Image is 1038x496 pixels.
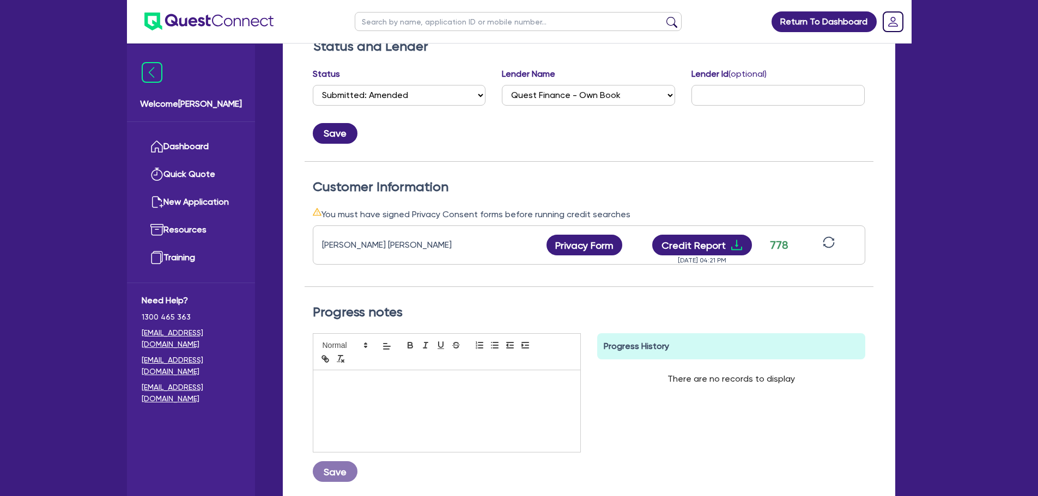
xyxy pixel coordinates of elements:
button: sync [820,236,838,255]
img: resources [150,223,163,236]
a: Resources [142,216,240,244]
h2: Customer Information [313,179,865,195]
div: [PERSON_NAME] [PERSON_NAME] [322,238,458,252]
a: [EMAIL_ADDRESS][DOMAIN_NAME] [142,354,240,377]
a: Quick Quote [142,161,240,188]
button: Save [313,123,357,144]
h2: Status and Lender [313,39,865,54]
button: Credit Reportdownload [652,235,752,255]
button: Privacy Form [547,235,623,255]
a: [EMAIL_ADDRESS][DOMAIN_NAME] [142,382,240,405]
a: New Application [142,188,240,216]
label: Status [313,68,340,81]
span: (optional) [729,69,767,79]
span: Need Help? [142,294,240,307]
span: warning [313,207,321,216]
img: new-application [150,195,163,209]
img: icon-menu-close [142,62,162,83]
button: Save [313,461,357,482]
span: Welcome [PERSON_NAME] [140,97,242,111]
img: quest-connect-logo-blue [144,13,274,30]
img: training [150,251,163,264]
div: 778 [766,237,793,253]
span: sync [823,236,835,248]
div: You must have signed Privacy Consent forms before running credit searches [313,207,865,221]
div: Progress History [597,333,865,359]
img: quick-quote [150,168,163,181]
input: Search by name, application ID or mobile number... [355,12,682,31]
a: Dropdown toggle [879,8,907,36]
div: There are no records to display [654,359,808,399]
span: download [730,238,743,252]
label: Lender Id [691,68,767,81]
span: 1300 465 363 [142,311,240,323]
a: Return To Dashboard [772,11,877,32]
a: Dashboard [142,133,240,161]
label: Lender Name [502,68,555,81]
a: Training [142,244,240,272]
a: [EMAIL_ADDRESS][DOMAIN_NAME] [142,327,240,350]
h2: Progress notes [313,304,865,320]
